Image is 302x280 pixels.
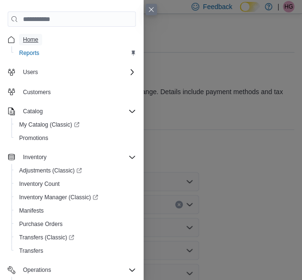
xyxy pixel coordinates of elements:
a: Adjustments (Classic) [11,164,140,177]
a: Home [19,34,42,45]
a: Transfers (Classic) [15,232,78,243]
button: Operations [19,264,55,276]
a: My Catalog (Classic) [15,119,83,130]
span: Inventory Count [15,178,136,190]
span: My Catalog (Classic) [15,119,136,130]
button: Purchase Orders [11,217,140,231]
a: Manifests [15,205,47,216]
span: Adjustments (Classic) [19,167,82,174]
button: Catalog [4,105,140,118]
a: Promotions [15,132,52,144]
span: Transfers [19,247,43,255]
button: Close this dialog [145,4,157,15]
span: Users [19,66,136,78]
button: Catalog [19,106,46,117]
span: Home [19,33,136,45]
button: Manifests [11,204,140,217]
a: Transfers (Classic) [11,231,140,244]
span: Transfers (Classic) [19,234,74,241]
a: Inventory Manager (Classic) [11,191,140,204]
span: Transfers (Classic) [15,232,136,243]
button: Operations [4,263,140,277]
span: Reports [15,47,136,59]
span: Catalog [23,108,43,115]
span: Operations [19,264,136,276]
span: Inventory Count [19,180,60,188]
button: Inventory [19,151,50,163]
span: Inventory [19,151,136,163]
span: Transfers [15,245,136,257]
button: Inventory [4,151,140,164]
span: Users [23,68,38,76]
span: Reports [19,49,39,57]
span: Catalog [19,106,136,117]
span: Purchase Orders [15,218,136,230]
button: Home [4,32,140,46]
span: Promotions [19,134,48,142]
a: Purchase Orders [15,218,67,230]
span: Home [23,36,38,43]
a: My Catalog (Classic) [11,118,140,131]
span: Inventory Manager (Classic) [15,192,136,203]
span: Manifests [15,205,136,216]
button: Customers [4,85,140,98]
span: Inventory [23,153,46,161]
a: Reports [15,47,43,59]
span: Customers [19,86,136,97]
button: Promotions [11,131,140,145]
span: Manifests [19,207,44,215]
button: Users [19,66,42,78]
span: Adjustments (Classic) [15,165,136,176]
span: Promotions [15,132,136,144]
button: Transfers [11,244,140,258]
span: Inventory Manager (Classic) [19,194,98,201]
span: Purchase Orders [19,220,63,228]
button: Reports [11,46,140,60]
span: Customers [23,88,51,96]
a: Transfers [15,245,47,257]
button: Users [4,65,140,79]
span: My Catalog (Classic) [19,121,79,129]
a: Inventory Count [15,178,64,190]
a: Inventory Manager (Classic) [15,192,102,203]
a: Adjustments (Classic) [15,165,86,176]
a: Customers [19,86,55,98]
button: Inventory Count [11,177,140,191]
span: Operations [23,266,51,274]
